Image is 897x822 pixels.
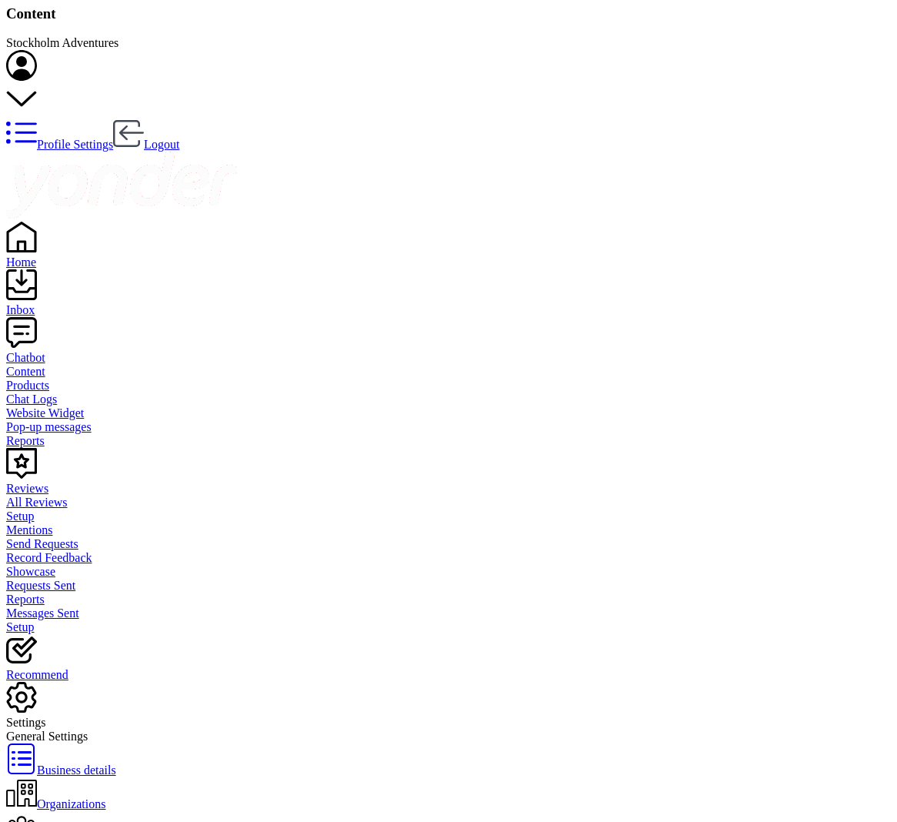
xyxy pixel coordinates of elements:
a: Chatbot [6,337,891,365]
span: General Settings [6,730,88,743]
div: Recommend [6,668,891,682]
a: Reports [6,593,891,606]
a: Showcase [6,565,891,579]
a: Products [6,379,891,393]
div: Inbox [6,303,891,317]
div: Settings [6,716,891,730]
a: Record Feedback [6,551,891,565]
a: Pop-up messages [6,420,891,434]
a: Business details [6,764,116,777]
a: Setup [6,620,891,634]
div: Home [6,256,891,269]
a: Chat Logs [6,393,891,406]
a: Website Widget [6,406,891,420]
a: Mentions [6,523,891,537]
a: Setup [6,510,891,523]
span: Business details [37,764,116,777]
span: Organizations [37,797,105,810]
a: Logout [113,138,179,151]
a: Organizations [6,797,105,810]
a: Recommend [6,654,891,682]
a: Send Requests [6,537,891,551]
img: yonder-white-logo.png [6,152,237,219]
a: Inbox [6,289,891,317]
a: All Reviews [6,496,891,510]
a: Content [6,365,891,379]
div: Reviews [6,482,891,496]
a: Requests Sent [6,579,891,593]
a: Reviews [6,468,891,496]
a: Home [6,242,891,269]
a: Messages Sent [6,606,891,620]
a: Reports [6,434,891,448]
div: Chatbot [6,351,891,365]
h3: Content [6,5,891,22]
a: Profile Settings [6,138,113,151]
div: Stockholm Adventures [6,36,891,50]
